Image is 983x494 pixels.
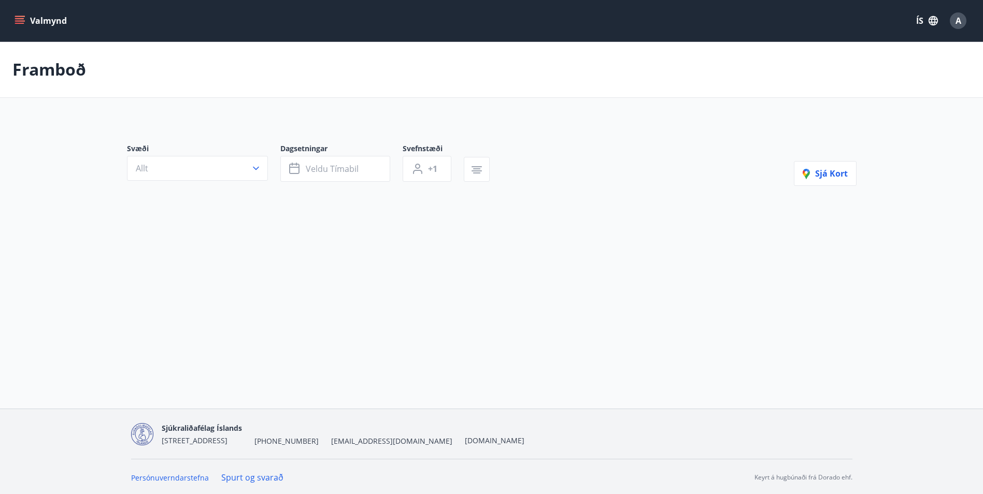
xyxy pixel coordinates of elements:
[127,156,268,181] button: Allt
[12,58,86,81] p: Framboð
[754,473,852,482] p: Keyrt á hugbúnaði frá Dorado ehf.
[131,423,153,445] img: d7T4au2pYIU9thVz4WmmUT9xvMNnFvdnscGDOPEg.png
[465,435,524,445] a: [DOMAIN_NAME]
[331,436,452,446] span: [EMAIL_ADDRESS][DOMAIN_NAME]
[803,168,848,179] span: Sjá kort
[403,156,451,182] button: +1
[403,143,464,156] span: Svefnstæði
[946,8,971,33] button: A
[428,163,437,175] span: +1
[794,161,857,186] button: Sjá kort
[127,143,280,156] span: Svæði
[162,435,227,445] span: [STREET_ADDRESS]
[306,163,359,175] span: Veldu tímabil
[12,11,71,30] button: menu
[254,436,319,446] span: [PHONE_NUMBER]
[162,423,242,433] span: Sjúkraliðafélag Íslands
[221,472,283,483] a: Spurt og svarað
[280,143,403,156] span: Dagsetningar
[131,473,209,483] a: Persónuverndarstefna
[280,156,390,182] button: Veldu tímabil
[956,15,961,26] span: A
[910,11,944,30] button: ÍS
[136,163,148,174] span: Allt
